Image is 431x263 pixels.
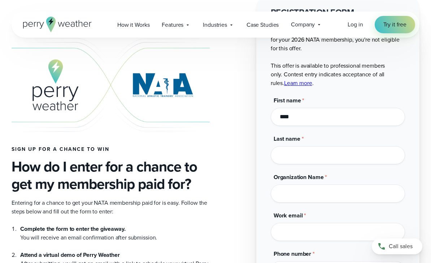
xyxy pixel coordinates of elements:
strong: Complete the form to enter the giveaway. [20,225,125,233]
span: Industries [203,21,227,29]
a: Learn more [284,79,312,87]
strong: Attend a virtual demo of Perry Weather [20,251,120,259]
span: First name [274,96,301,105]
span: Call sales [389,242,413,251]
span: Try it free [383,20,406,29]
span: Work email [274,211,303,220]
p: Entering for a chance to get your NATA membership paid for is easy. Follow the steps below and fi... [12,199,210,216]
span: How it Works [117,21,149,29]
span: Organization Name [274,173,324,181]
li: You will receive an email confirmation after submission. [20,225,210,242]
span: Last name [274,135,300,143]
a: Case Studies [240,17,285,32]
span: Company [291,20,315,29]
a: Try it free [375,16,415,33]
h3: How do I enter for a chance to get my membership paid for? [12,158,210,193]
a: Call sales [372,238,422,254]
p: **IMPORTANT** If you've already registered and paid for your 2026 NATA membership, you're not eli... [271,27,405,88]
strong: REGISTRATION FORM [271,6,354,19]
a: How it Works [111,17,156,32]
span: Phone number [274,250,311,258]
h4: Sign up for a chance to win [12,147,210,152]
span: Features [162,21,183,29]
a: Log in [348,20,363,29]
span: Case Studies [247,21,279,29]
